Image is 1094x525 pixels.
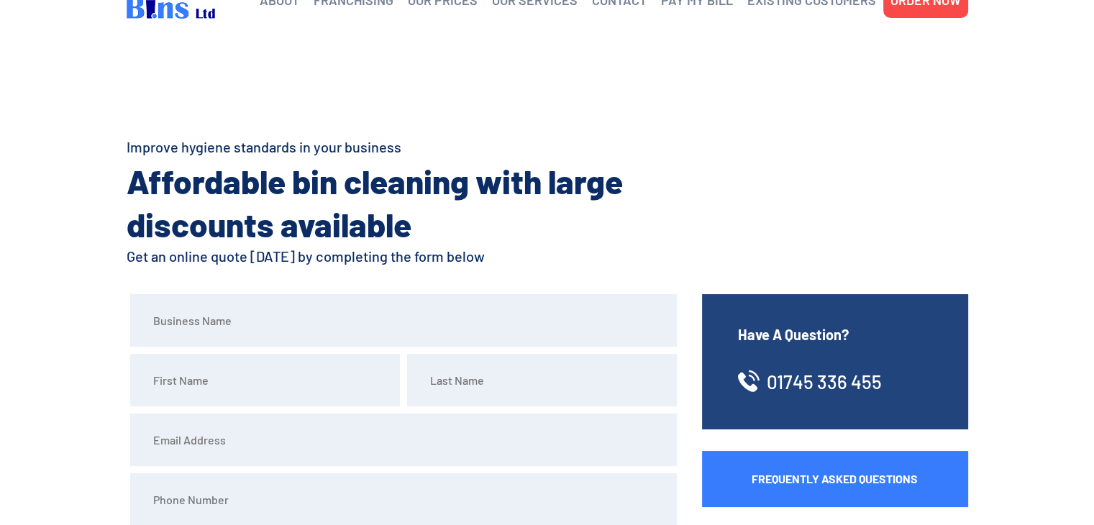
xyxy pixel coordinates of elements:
a: Frequently Asked Questions [702,451,968,507]
h4: Have A Question? [738,324,932,344]
a: 01745 336 455 [767,370,882,393]
h2: Affordable bin cleaning with large discounts available [127,160,666,246]
input: Business Name [130,294,677,347]
input: Email Address [130,414,677,466]
input: Last Name [407,354,677,406]
h4: Get an online quote [DATE] by completing the form below [127,246,666,266]
input: First Name [130,354,400,406]
h4: Improve hygiene standards in your business [127,137,666,157]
